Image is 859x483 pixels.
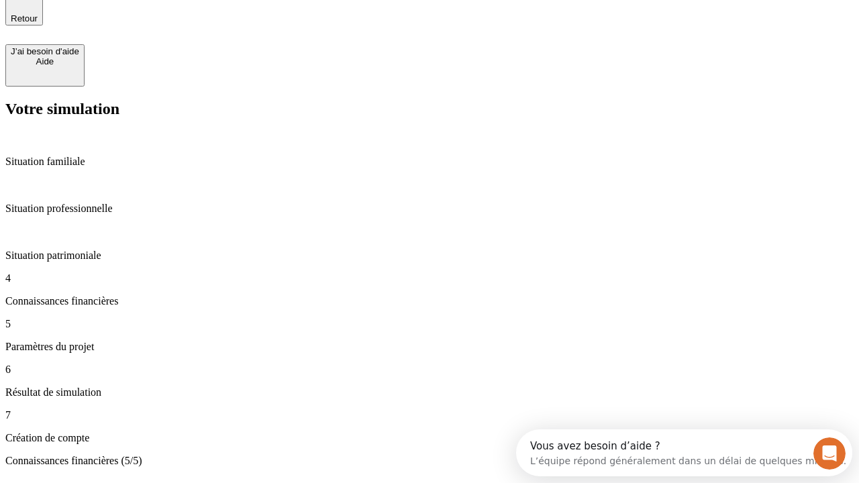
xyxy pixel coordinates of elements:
span: Retour [11,13,38,23]
div: L’équipe répond généralement dans un délai de quelques minutes. [14,22,330,36]
div: Vous avez besoin d’aide ? [14,11,330,22]
p: Situation professionnelle [5,203,854,215]
p: Connaissances financières (5/5) [5,455,854,467]
div: Aide [11,56,79,66]
div: J’ai besoin d'aide [11,46,79,56]
p: Situation patrimoniale [5,250,854,262]
iframe: Intercom live chat [813,437,846,470]
h2: Votre simulation [5,100,854,118]
div: Ouvrir le Messenger Intercom [5,5,370,42]
p: Paramètres du projet [5,341,854,353]
button: J’ai besoin d'aideAide [5,44,85,87]
p: Résultat de simulation [5,386,854,398]
p: 4 [5,272,854,284]
p: Création de compte [5,432,854,444]
p: 7 [5,409,854,421]
p: Situation familiale [5,156,854,168]
iframe: Intercom live chat discovery launcher [516,429,852,476]
p: Connaissances financières [5,295,854,307]
p: 6 [5,364,854,376]
p: 5 [5,318,854,330]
